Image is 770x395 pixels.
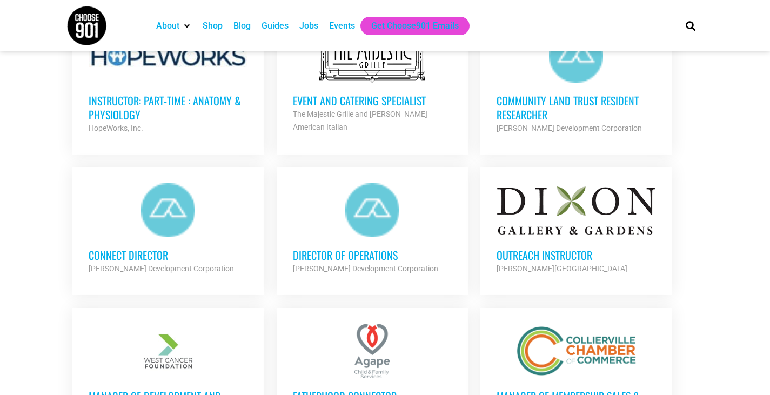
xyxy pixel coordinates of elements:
strong: [PERSON_NAME] Development Corporation [293,264,438,273]
a: Event and Catering Specialist The Majestic Grille and [PERSON_NAME] American Italian [277,12,468,150]
h3: Director of Operations [293,248,452,262]
a: About [156,19,179,32]
a: Blog [233,19,251,32]
div: Search [681,17,699,35]
a: Shop [203,19,223,32]
h3: Connect Director [89,248,247,262]
div: About [151,17,197,35]
h3: Instructor: Part-Time : Anatomy & Physiology [89,93,247,122]
strong: [PERSON_NAME] Development Corporation [89,264,234,273]
a: Community Land Trust Resident Researcher [PERSON_NAME] Development Corporation [480,12,672,151]
nav: Main nav [151,17,667,35]
a: Guides [262,19,289,32]
h3: Outreach Instructor [497,248,655,262]
a: Events [329,19,355,32]
a: Get Choose901 Emails [371,19,459,32]
h3: Event and Catering Specialist [293,93,452,108]
strong: [PERSON_NAME] Development Corporation [497,124,642,132]
a: Instructor: Part-Time : Anatomy & Physiology HopeWorks, Inc. [72,12,264,151]
a: Outreach Instructor [PERSON_NAME][GEOGRAPHIC_DATA] [480,167,672,291]
strong: The Majestic Grille and [PERSON_NAME] American Italian [293,110,427,131]
strong: [PERSON_NAME][GEOGRAPHIC_DATA] [497,264,627,273]
h3: Community Land Trust Resident Researcher [497,93,655,122]
a: Director of Operations [PERSON_NAME] Development Corporation [277,167,468,291]
strong: HopeWorks, Inc. [89,124,143,132]
a: Jobs [299,19,318,32]
a: Connect Director [PERSON_NAME] Development Corporation [72,167,264,291]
